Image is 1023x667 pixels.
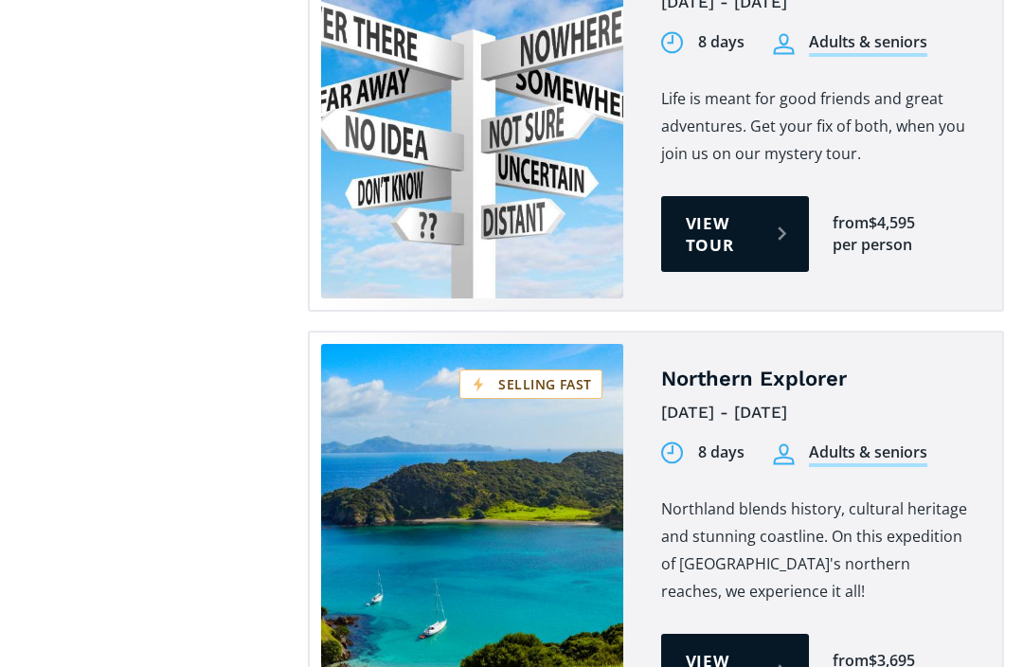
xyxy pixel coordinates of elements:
[833,212,869,234] div: from
[661,196,809,272] a: View tour
[809,31,927,57] div: Adults & seniors
[661,398,975,427] div: [DATE] - [DATE]
[809,442,927,467] div: Adults & seniors
[833,234,912,256] div: per person
[869,212,915,234] div: $4,595
[661,85,975,168] p: Life is meant for good friends and great adventures. Get your fix of both, when you join us on ou...
[710,31,745,53] div: days
[661,366,975,393] h4: Northern Explorer
[698,442,707,463] div: 8
[698,31,707,53] div: 8
[710,442,745,463] div: days
[661,496,975,605] p: Northland blends history, cultural heritage and stunning coastline. On this expedition of [GEOGRA...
